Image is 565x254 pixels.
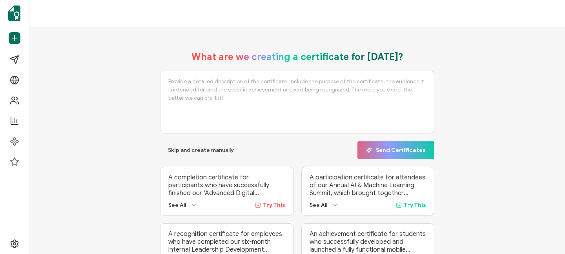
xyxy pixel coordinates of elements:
[160,141,242,159] button: Skip and create manually
[357,141,434,159] button: Send Certificates
[310,174,426,197] p: A participation certificate for attendees of our Annual AI & Machine Learning Summit, which broug...
[168,202,186,208] span: See All
[263,202,285,208] span: Try This
[366,147,426,153] span: Send Certificates
[168,174,285,197] p: A completion certificate for participants who have successfully finished our ‘Advanced Digital Ma...
[310,230,426,254] p: An achievement certificate for students who successfully developed and launched a fully functiona...
[168,230,285,254] p: A recognition certificate for employees who have completed our six-month internal Leadership Deve...
[404,202,426,208] span: Try This
[8,5,20,21] img: sertifier-logomark-colored.svg
[191,51,403,63] h1: What are we creating a certificate for [DATE]?
[310,202,327,208] span: See All
[168,148,234,153] span: Skip and create manually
